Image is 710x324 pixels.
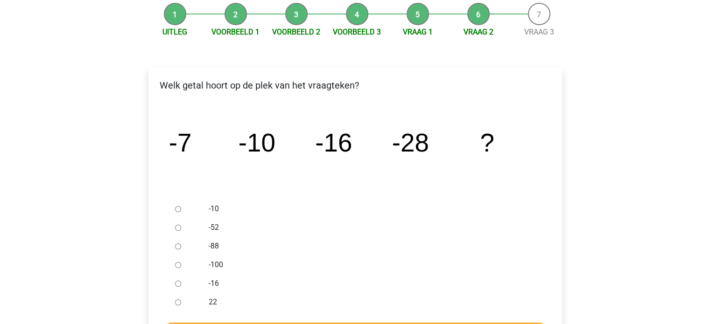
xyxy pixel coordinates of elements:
[209,222,532,233] label: -52
[315,128,352,157] tspan: -16
[209,241,532,252] label: -88
[162,28,187,36] a: Uitleg
[156,78,555,92] p: Welk getal hoort op de plek van het vraagteken?
[272,28,320,36] a: Voorbeeld 2
[209,259,532,270] label: -100
[403,28,433,36] a: Vraag 1
[464,28,493,36] a: Vraag 2
[209,296,532,308] label: 22
[524,28,554,36] a: Vraag 3
[333,28,381,36] a: Voorbeeld 3
[211,28,260,36] a: Voorbeeld 1
[209,203,532,214] label: -10
[169,128,191,157] tspan: -7
[209,278,532,289] label: -16
[392,128,429,157] tspan: -28
[480,128,494,157] tspan: ?
[238,128,275,157] tspan: -10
